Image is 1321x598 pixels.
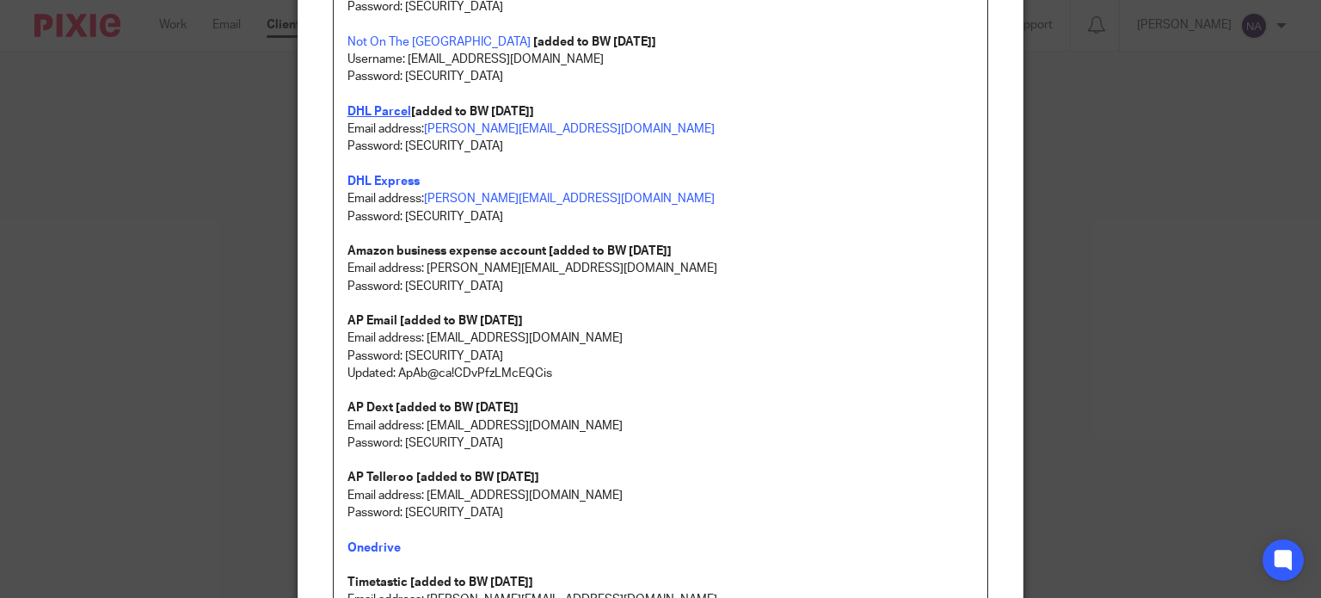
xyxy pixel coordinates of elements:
p: Email address: [EMAIL_ADDRESS][DOMAIN_NAME] [347,330,974,347]
p: Email address: [347,103,974,139]
strong: Timetastic [347,576,408,589]
p: Password: [SECURITY_DATA] [347,504,974,521]
strong: [added to BW [DATE]] [549,245,672,257]
strong: [added to BW [DATE]] [533,36,656,48]
p: Password: [SECURITY_DATA] [347,68,974,85]
a: Not On The [GEOGRAPHIC_DATA] [347,36,531,48]
p: Password: [SECURITY_DATA] [347,435,974,452]
a: DHL Parcel [347,106,411,118]
a: Onedrive [347,542,401,554]
p: Password: [SECURITY_DATA] [347,208,974,225]
p: Password: [SECURITY_DATA] [347,138,974,155]
p: Updated: ApAb@ca!CDvPfzLMcEQCis [347,365,974,382]
strong: [added to BW [DATE]] [416,472,539,484]
p: Email address: [347,190,974,207]
strong: AP Telleroo [347,472,414,484]
p: Email address: [EMAIL_ADDRESS][DOMAIN_NAME] [347,487,974,504]
p: Username: [EMAIL_ADDRESS][DOMAIN_NAME] [347,51,974,68]
strong: [added to BW [DATE]] [411,106,534,118]
p: Password: [SECURITY_DATA] [347,278,974,295]
strong: Amazon business expense account [347,245,546,257]
a: [PERSON_NAME][EMAIL_ADDRESS][DOMAIN_NAME] [424,193,715,205]
strong: [added to BW [DATE]] [410,576,533,589]
p: Email address: [EMAIL_ADDRESS][DOMAIN_NAME] [347,417,974,435]
strong: AP Email [added to BW [DATE]] [347,315,523,327]
p: Email address: [PERSON_NAME][EMAIL_ADDRESS][DOMAIN_NAME] [347,260,974,277]
strong: AP Dext [added to BW [DATE]] [347,402,519,414]
p: Password: [SECURITY_DATA] [347,348,974,365]
a: DHL Express [347,176,420,188]
a: [PERSON_NAME][EMAIL_ADDRESS][DOMAIN_NAME] [424,123,715,135]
